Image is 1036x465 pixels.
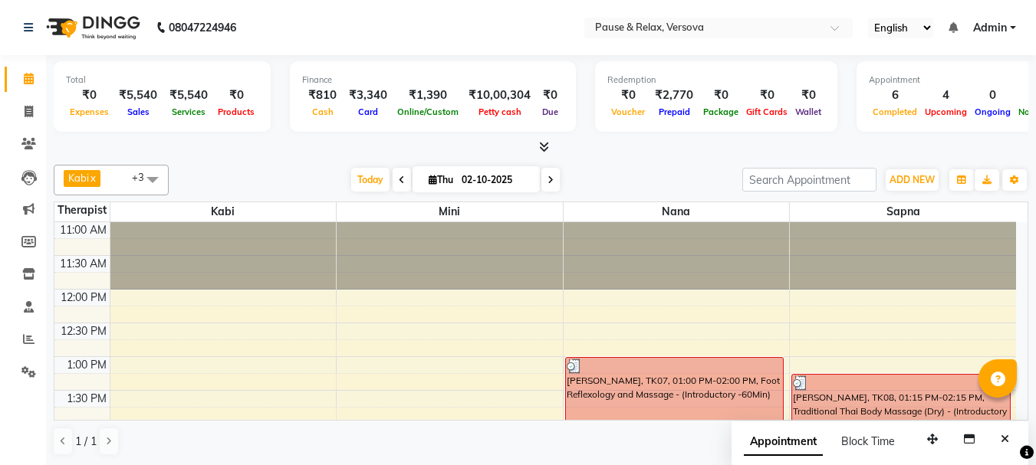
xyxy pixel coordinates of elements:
[537,87,564,104] div: ₹0
[132,171,156,183] span: +3
[110,202,337,221] span: Kabi
[54,202,110,218] div: Therapist
[921,87,971,104] div: 4
[66,87,113,104] div: ₹0
[886,169,939,191] button: ADD NEW
[354,106,382,117] span: Card
[607,106,649,117] span: Voucher
[890,174,935,185] span: ADD NEW
[58,323,110,339] div: 12:30 PM
[869,87,921,104] div: 6
[393,106,462,117] span: Online/Custom
[921,106,971,117] span: Upcoming
[89,172,96,184] a: x
[75,434,97,450] span: 1 / 1
[57,256,110,272] div: 11:30 AM
[744,428,823,456] span: Appointment
[302,74,564,87] div: Finance
[214,106,258,117] span: Products
[113,87,163,104] div: ₹5,540
[343,87,393,104] div: ₹3,340
[791,106,825,117] span: Wallet
[742,87,791,104] div: ₹0
[699,87,742,104] div: ₹0
[869,106,921,117] span: Completed
[699,106,742,117] span: Package
[475,106,525,117] span: Petty cash
[971,87,1015,104] div: 0
[566,358,783,423] div: [PERSON_NAME], TK07, 01:00 PM-02:00 PM, Foot Reflexology and Massage - (Introductory -60Min)
[351,168,390,192] span: Today
[123,106,153,117] span: Sales
[564,202,790,221] span: nana
[337,202,563,221] span: Mini
[64,357,110,373] div: 1:00 PM
[66,106,113,117] span: Expenses
[973,20,1007,36] span: Admin
[972,404,1021,450] iframe: chat widget
[649,87,699,104] div: ₹2,770
[790,202,1016,221] span: Sapna
[462,87,537,104] div: ₹10,00,304
[393,87,462,104] div: ₹1,390
[971,106,1015,117] span: Ongoing
[791,87,825,104] div: ₹0
[58,290,110,306] div: 12:00 PM
[68,172,89,184] span: Kabi
[64,391,110,407] div: 1:30 PM
[214,87,258,104] div: ₹0
[66,74,258,87] div: Total
[607,87,649,104] div: ₹0
[302,87,343,104] div: ₹810
[607,74,825,87] div: Redemption
[169,6,236,49] b: 08047224946
[57,222,110,238] div: 11:00 AM
[425,174,457,185] span: Thu
[841,434,895,448] span: Block Time
[655,106,694,117] span: Prepaid
[457,169,534,192] input: 2025-10-02
[308,106,337,117] span: Cash
[792,375,1010,440] div: [PERSON_NAME], TK08, 01:15 PM-02:15 PM, Traditional Thai Body Massage (Dry) - (Introductory -60Min)
[742,168,876,192] input: Search Appointment
[39,6,144,49] img: logo
[742,106,791,117] span: Gift Cards
[163,87,214,104] div: ₹5,540
[538,106,562,117] span: Due
[168,106,209,117] span: Services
